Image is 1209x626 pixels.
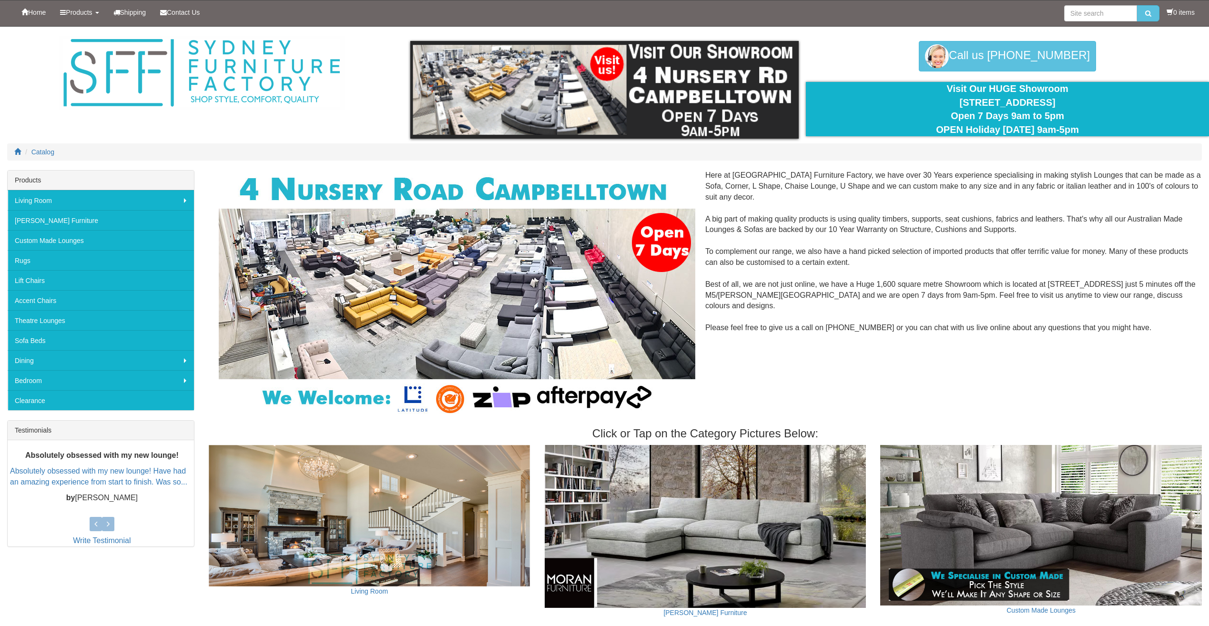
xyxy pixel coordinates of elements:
a: Catalog [31,148,54,156]
a: Clearance [8,390,194,410]
a: Lift Chairs [8,270,194,290]
a: Custom Made Lounges [1006,606,1076,614]
div: Testimonials [8,421,194,440]
b: by [66,494,75,502]
a: Theatre Lounges [8,310,194,330]
a: Accent Chairs [8,290,194,310]
a: Living Room [8,190,194,210]
a: Bedroom [8,370,194,390]
img: Sydney Furniture Factory [59,36,345,110]
input: Site search [1064,5,1137,21]
p: [PERSON_NAME] [10,493,194,504]
span: Products [66,9,92,16]
a: [PERSON_NAME] Furniture [8,210,194,230]
span: Contact Us [167,9,200,16]
a: Sofa Beds [8,330,194,350]
a: Write Testimonial [73,536,131,545]
a: Dining [8,350,194,370]
a: Rugs [8,250,194,270]
a: Custom Made Lounges [8,230,194,250]
b: Absolutely obsessed with my new lounge! [25,451,179,459]
li: 0 items [1167,8,1195,17]
span: Home [28,9,46,16]
h3: Click or Tap on the Category Pictures Below: [209,427,1202,440]
a: Shipping [106,0,153,24]
a: Home [14,0,53,24]
span: Shipping [120,9,146,16]
a: [PERSON_NAME] Furniture [663,609,747,616]
a: Products [53,0,106,24]
img: showroom.gif [410,41,799,139]
img: Corner Modular Lounges [219,170,695,418]
img: Moran Furniture [545,445,866,608]
a: Living Room [351,587,388,595]
div: Visit Our HUGE Showroom [STREET_ADDRESS] Open 7 Days 9am to 5pm OPEN Holiday [DATE] 9am-5pm [813,82,1202,136]
a: Absolutely obsessed with my new lounge! Have had an amazing experience from start to finish. Was ... [10,467,187,486]
div: Here at [GEOGRAPHIC_DATA] Furniture Factory, we have over 30 Years experience specialising in mak... [209,170,1202,344]
img: Custom Made Lounges [880,445,1202,606]
a: Contact Us [153,0,207,24]
img: Living Room [209,445,530,586]
div: Products [8,171,194,190]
